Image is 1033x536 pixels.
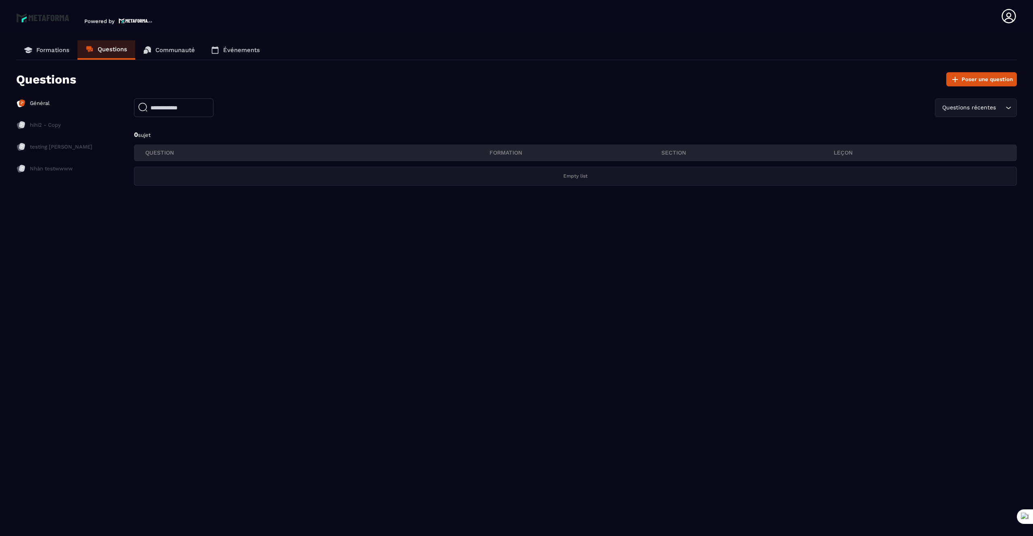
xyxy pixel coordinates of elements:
[661,149,833,156] p: section
[834,149,1006,156] p: leçon
[16,11,78,24] img: logo-branding
[134,130,1017,139] p: 0
[16,72,76,86] p: Questions
[16,40,77,60] a: Formations
[155,46,195,54] p: Communauté
[16,164,26,174] img: formation-icon-inac.db86bb20.svg
[16,142,26,152] img: formation-icon-inac.db86bb20.svg
[30,143,92,151] p: testing [PERSON_NAME]
[563,173,588,179] p: Empty list
[935,98,1017,117] div: Search for option
[997,103,1004,112] input: Search for option
[138,132,151,138] span: sujet
[203,40,268,60] a: Événements
[30,100,50,107] p: Général
[84,18,115,24] p: Powered by
[98,46,127,53] p: Questions
[119,17,153,24] img: logo
[145,149,489,156] p: QUESTION
[135,40,203,60] a: Communauté
[940,103,997,112] span: Questions récentes
[30,121,61,129] p: hihi2 - Copy
[77,40,135,60] a: Questions
[16,98,26,108] img: formation-icon-active.2ea72e5a.svg
[16,120,26,130] img: formation-icon-inac.db86bb20.svg
[946,72,1017,86] button: Poser une question
[489,149,661,156] p: FORMATION
[30,165,73,172] p: Nhàn testwwww
[223,46,260,54] p: Événements
[36,46,69,54] p: Formations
